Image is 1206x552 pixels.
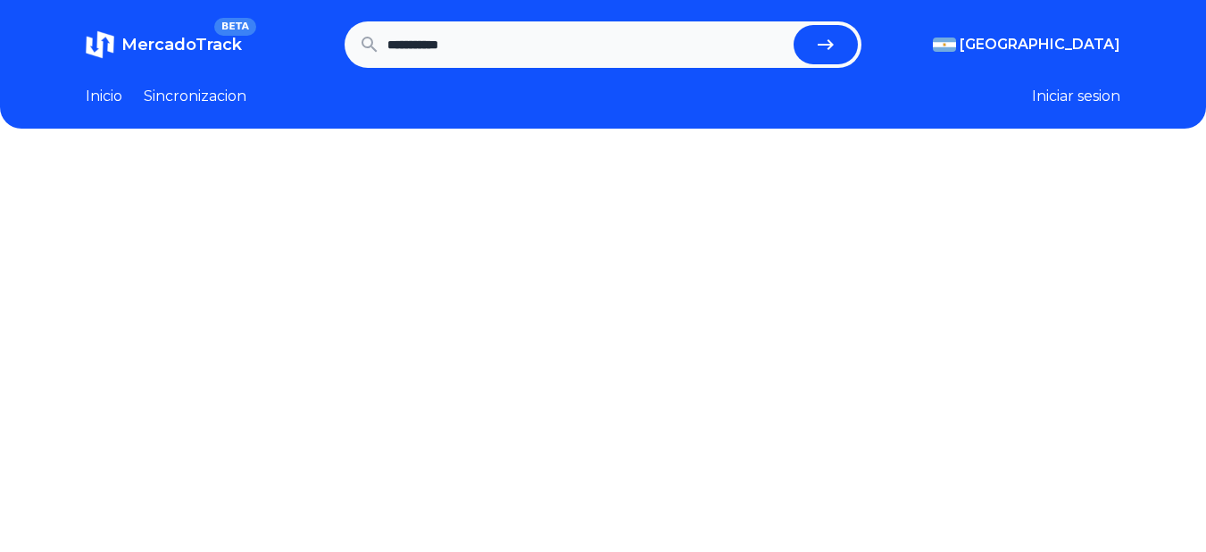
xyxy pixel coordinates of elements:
a: Sincronizacion [144,86,246,107]
a: MercadoTrackBETA [86,30,242,59]
span: [GEOGRAPHIC_DATA] [960,34,1120,55]
span: MercadoTrack [121,35,242,54]
button: Iniciar sesion [1032,86,1120,107]
img: Argentina [933,38,956,52]
img: MercadoTrack [86,30,114,59]
button: [GEOGRAPHIC_DATA] [933,34,1120,55]
span: BETA [214,18,256,36]
a: Inicio [86,86,122,107]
